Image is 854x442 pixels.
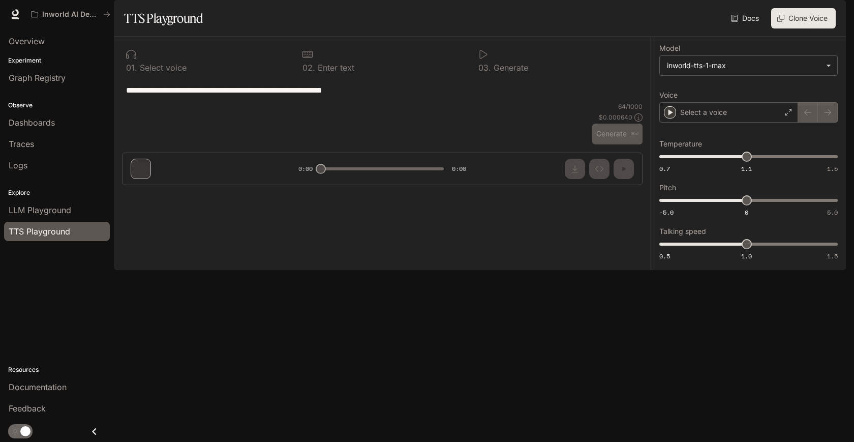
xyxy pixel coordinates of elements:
p: Enter text [315,64,354,72]
p: 64 / 1000 [618,102,643,111]
p: $ 0.000640 [599,113,632,122]
p: Voice [659,92,678,99]
div: inworld-tts-1-max [667,61,821,71]
span: -5.0 [659,208,674,217]
button: Clone Voice [771,8,836,28]
p: 0 3 . [478,64,491,72]
p: 0 1 . [126,64,137,72]
span: 0.7 [659,164,670,173]
span: 1.0 [741,252,752,260]
span: 0.5 [659,252,670,260]
span: 1.5 [827,164,838,173]
div: inworld-tts-1-max [660,56,837,75]
a: Docs [729,8,763,28]
p: Pitch [659,184,676,191]
p: Talking speed [659,228,706,235]
p: Generate [491,64,528,72]
button: All workspaces [26,4,115,24]
span: 1.5 [827,252,838,260]
span: 5.0 [827,208,838,217]
p: 0 2 . [302,64,315,72]
p: Temperature [659,140,702,148]
span: 1.1 [741,164,752,173]
span: 0 [745,208,748,217]
h1: TTS Playground [124,8,203,28]
p: Model [659,45,680,52]
p: Inworld AI Demos [42,10,99,19]
p: Select a voice [680,107,727,117]
p: Select voice [137,64,187,72]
